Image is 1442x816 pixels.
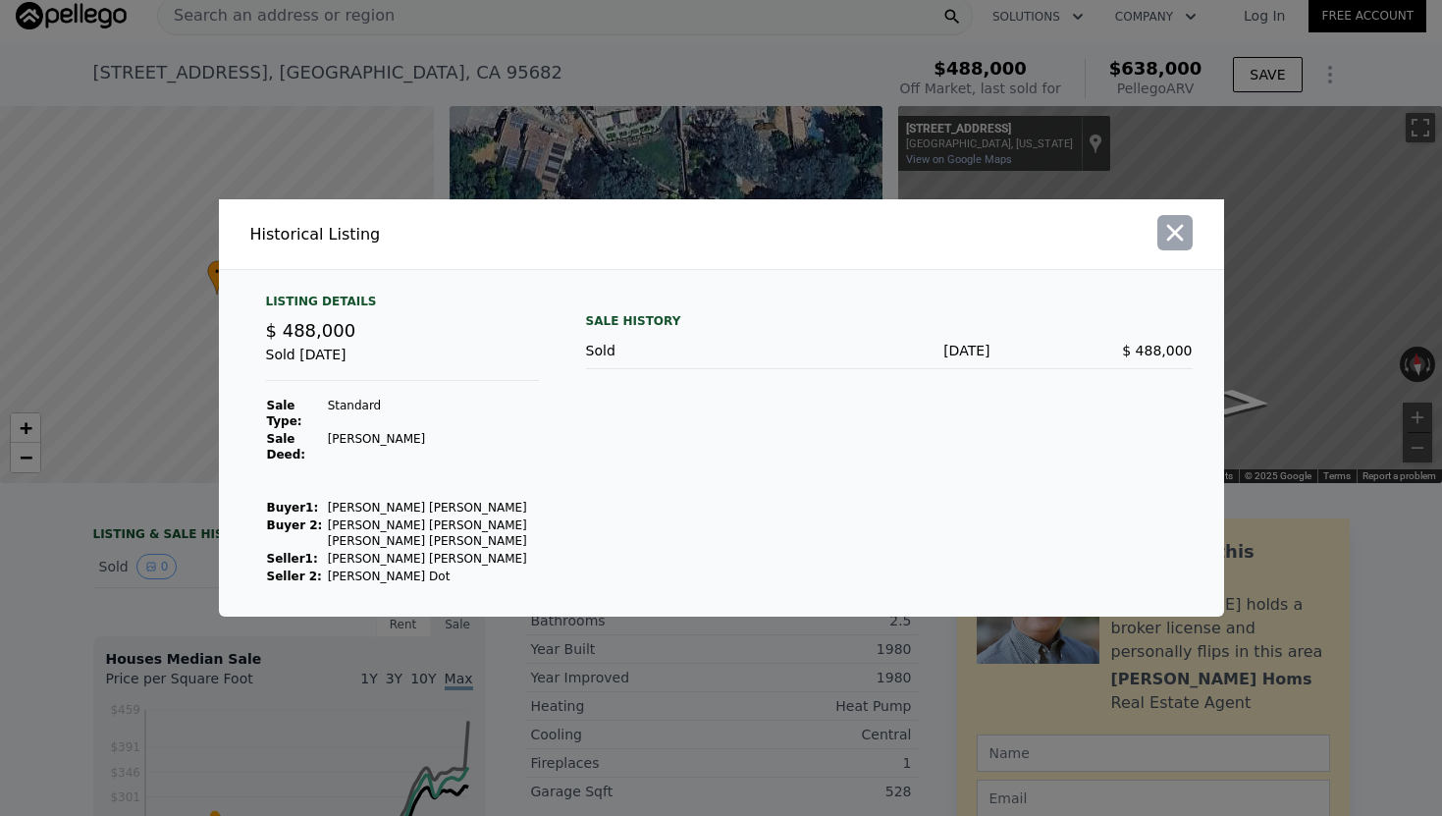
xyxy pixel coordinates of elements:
td: [PERSON_NAME] Dot [327,568,539,585]
div: Sale History [586,309,1193,333]
div: Listing Details [266,294,539,317]
strong: Buyer 2: [267,518,323,532]
td: Standard [327,397,539,430]
div: [DATE] [788,341,990,360]
strong: Seller 1 : [267,552,318,566]
span: $ 488,000 [266,320,356,341]
td: [PERSON_NAME] [327,430,539,463]
td: [PERSON_NAME] [PERSON_NAME] [327,499,539,517]
span: $ 488,000 [1122,343,1192,358]
strong: Sale Deed: [267,432,306,462]
td: [PERSON_NAME] [PERSON_NAME] [PERSON_NAME] [PERSON_NAME] [327,517,539,550]
td: [PERSON_NAME] [PERSON_NAME] [327,550,539,568]
strong: Buyer 1 : [267,501,319,515]
div: Historical Listing [250,223,714,246]
strong: Sale Type: [267,399,302,428]
div: Sold [586,341,788,360]
div: Sold [DATE] [266,345,539,381]
strong: Seller 2: [267,570,322,583]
